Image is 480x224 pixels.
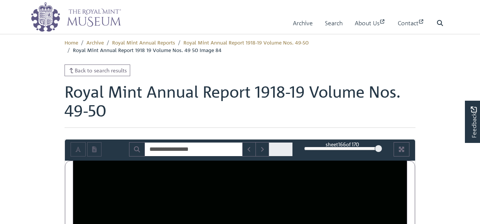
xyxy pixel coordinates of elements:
[469,107,478,138] span: Feedback
[65,39,78,46] a: Home
[65,82,415,128] h1: Royal Mint Annual Report 1918-19 Volume Nos. 49-50
[398,12,425,34] a: Contact
[325,12,343,34] a: Search
[465,101,480,143] a: Would you like to provide feedback?
[86,39,104,46] a: Archive
[112,39,175,46] a: Royal Mint Annual Reports
[145,142,243,156] input: Search for
[183,39,309,46] a: Royal Mint Annual Report 1918-19 Volume Nos. 49-50
[129,142,145,156] button: Search
[242,142,256,156] button: Previous Match
[87,142,102,156] button: Open transcription window
[338,141,346,147] span: 166
[355,12,386,34] a: About Us
[394,142,409,156] button: Full screen mode
[65,64,130,76] a: Back to search results
[255,142,269,156] button: Next Match
[73,46,222,53] span: Royal Mint Annual Report 1918 19 Volume Nos. 49 50 Image 84
[304,141,380,148] div: sheet of 170
[71,142,86,156] button: Toggle text selection (Alt+T)
[31,2,121,32] img: logo_wide.png
[293,12,313,34] a: Archive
